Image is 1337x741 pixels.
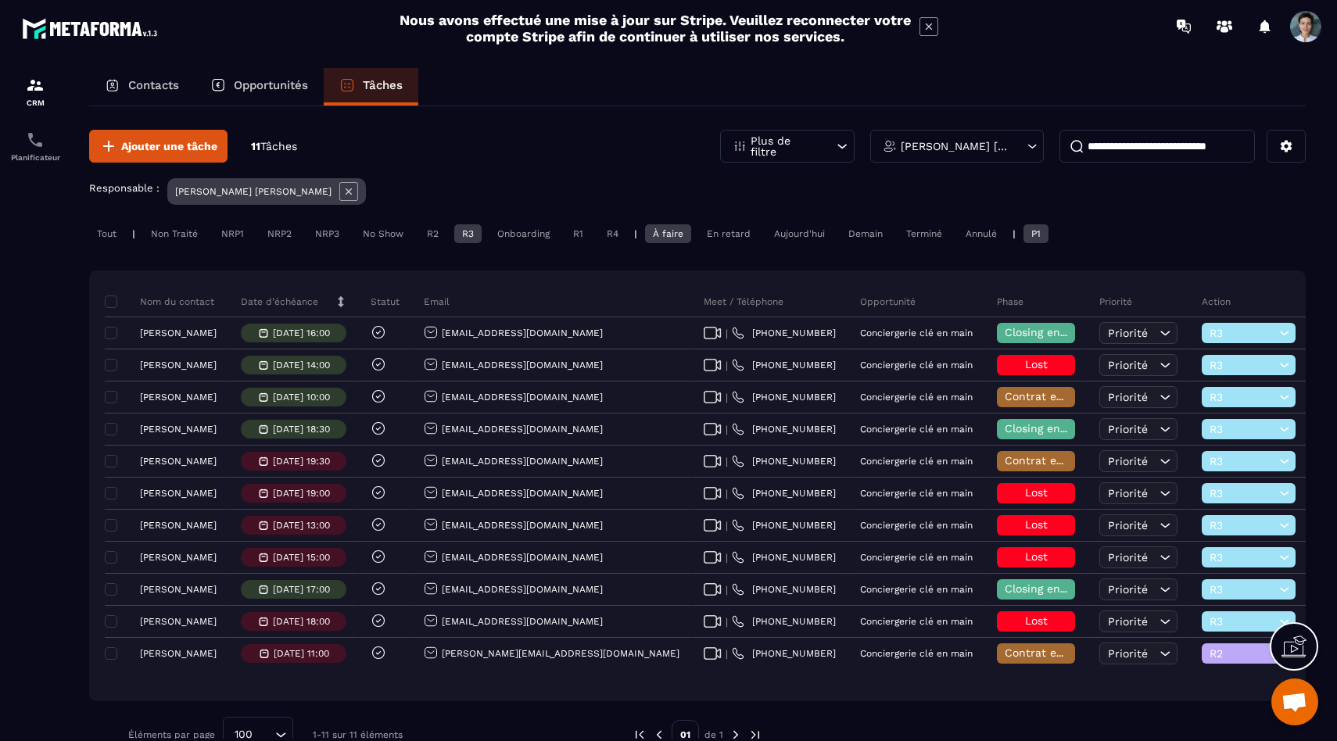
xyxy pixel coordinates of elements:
div: Terminé [898,224,950,243]
p: Plus de filtre [751,135,819,157]
span: | [726,392,728,403]
p: [DATE] 10:00 [273,392,330,403]
div: NRP2 [260,224,299,243]
p: Conciergerie clé en main [860,456,973,467]
span: | [726,328,728,339]
p: Opportunités [234,78,308,92]
a: [PHONE_NUMBER] [732,551,836,564]
div: NRP3 [307,224,347,243]
p: Conciergerie clé en main [860,584,973,595]
a: [PHONE_NUMBER] [732,647,836,660]
p: Éléments par page [128,729,215,740]
div: À faire [645,224,691,243]
p: Date d’échéance [241,295,318,308]
p: Phase [997,295,1023,308]
div: R3 [454,224,482,243]
span: R3 [1210,327,1275,339]
p: [DATE] 18:00 [273,616,330,627]
p: [PERSON_NAME] [140,520,217,531]
span: Priorité [1108,647,1148,660]
p: [PERSON_NAME] [140,552,217,563]
p: 11 [251,139,297,154]
p: [PERSON_NAME] [140,456,217,467]
span: R3 [1210,519,1275,532]
span: | [726,360,728,371]
p: | [132,228,135,239]
p: Conciergerie clé en main [860,424,973,435]
button: Ajouter une tâche [89,130,228,163]
span: R3 [1210,359,1275,371]
div: En retard [699,224,758,243]
p: Email [424,295,450,308]
div: R4 [599,224,626,243]
p: [DATE] 13:00 [273,520,330,531]
p: Action [1202,295,1231,308]
span: | [726,552,728,564]
span: Contrat envoyé [1005,454,1087,467]
a: Tâches [324,68,418,106]
span: | [726,456,728,467]
span: | [726,584,728,596]
p: Contacts [128,78,179,92]
a: [PHONE_NUMBER] [732,455,836,467]
span: R3 [1210,615,1275,628]
p: Responsable : [89,182,160,194]
p: [PERSON_NAME] [PERSON_NAME] [175,186,332,197]
span: Lost [1025,518,1048,531]
p: [DATE] 16:00 [273,328,330,338]
p: [PERSON_NAME] [140,648,217,659]
p: 1-11 sur 11 éléments [313,729,403,740]
div: Tout [89,224,124,243]
p: [PERSON_NAME] [140,328,217,338]
span: Priorité [1108,583,1148,596]
a: [PHONE_NUMBER] [732,583,836,596]
span: Lost [1025,358,1048,370]
p: CRM [4,98,66,107]
p: Conciergerie clé en main [860,488,973,499]
span: Closing en cours [1005,422,1094,435]
a: [PHONE_NUMBER] [732,615,836,628]
div: Ouvrir le chat [1271,678,1318,725]
div: Non Traité [143,224,206,243]
a: Contacts [89,68,195,106]
a: [PHONE_NUMBER] [732,391,836,403]
p: [PERSON_NAME] [PERSON_NAME] [901,141,1009,152]
span: Priorité [1108,615,1148,628]
span: | [726,488,728,499]
p: [PERSON_NAME] [140,616,217,627]
p: [DATE] 17:00 [273,584,330,595]
p: Conciergerie clé en main [860,360,973,370]
span: Ajouter une tâche [121,138,217,154]
p: Conciergerie clé en main [860,328,973,338]
p: [DATE] 19:00 [273,488,330,499]
span: | [726,424,728,435]
span: Closing en cours [1005,326,1094,338]
p: | [634,228,637,239]
p: [PERSON_NAME] [140,584,217,595]
a: [PHONE_NUMBER] [732,487,836,499]
p: Conciergerie clé en main [860,392,973,403]
span: R3 [1210,551,1275,564]
img: scheduler [26,131,45,149]
span: | [726,648,728,660]
p: [PERSON_NAME] [140,360,217,370]
div: No Show [355,224,411,243]
a: [PHONE_NUMBER] [732,519,836,532]
span: Priorité [1108,551,1148,564]
span: Priorité [1108,455,1148,467]
div: P1 [1023,224,1048,243]
span: Lost [1025,614,1048,627]
span: R3 [1210,583,1275,596]
p: Meet / Téléphone [704,295,783,308]
p: | [1013,228,1016,239]
p: Conciergerie clé en main [860,520,973,531]
span: Priorité [1108,391,1148,403]
span: Lost [1025,486,1048,499]
p: [DATE] 18:30 [273,424,330,435]
a: Opportunités [195,68,324,106]
p: [PERSON_NAME] [140,488,217,499]
span: Priorité [1108,519,1148,532]
span: Contrat envoyé [1005,646,1087,659]
h2: Nous avons effectué une mise à jour sur Stripe. Veuillez reconnecter votre compte Stripe afin de ... [399,12,912,45]
span: | [726,520,728,532]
